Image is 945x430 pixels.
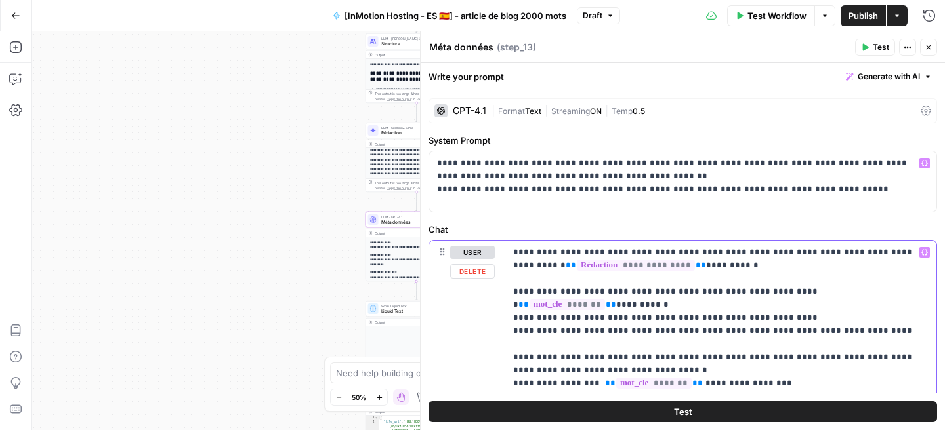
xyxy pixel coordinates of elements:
span: | [541,104,551,117]
span: Test [674,405,692,418]
span: 50% [352,392,366,402]
div: Output [375,52,450,58]
span: Publish [849,9,878,22]
span: Rédaction [381,130,448,136]
span: Toggle code folding, rows 1 through 3 [375,416,379,420]
span: [InMotion Hosting - ES 🇪🇸] - article de blog 2000 mots [345,9,566,22]
div: Write Liquid TextLiquid TextStep 5Output [366,301,467,370]
span: | [492,104,498,117]
button: Publish [841,5,886,26]
div: Output [375,320,450,325]
span: ON [590,106,602,116]
span: Write Liquid Text [381,303,450,309]
div: Output [375,231,450,236]
span: LLM · GPT-4.1 [381,214,448,220]
button: user [450,246,495,259]
span: Draft [583,10,602,22]
span: ( step_13 ) [497,41,536,54]
span: Méta données [381,219,448,225]
button: Test [855,39,895,56]
div: This output is too large & has been abbreviated for review. to view the full content. [375,91,465,102]
button: [InMotion Hosting - ES 🇪🇸] - article de blog 2000 mots [325,5,574,26]
span: | [602,104,612,117]
span: LLM · Gemini 2.5 Pro [381,125,448,130]
div: 1 [366,416,379,420]
span: Liquid Text [381,308,450,315]
label: Chat [429,223,937,236]
span: Streaming [551,106,590,116]
span: LLM · [PERSON_NAME] 3.7 Sonnet [381,36,450,41]
span: Test Workflow [747,9,807,22]
button: Test [429,401,937,422]
textarea: Méta données [429,41,493,54]
div: Output [375,142,450,147]
span: Copy the output [387,186,411,190]
span: Structure [381,41,450,47]
span: Copy the output [387,97,411,101]
div: GPT-4.1 [453,106,486,115]
button: Generate with AI [841,68,937,85]
span: Test [873,41,889,53]
button: Delete [450,264,495,279]
span: Text [525,106,541,116]
button: Test Workflow [727,5,814,26]
span: Format [498,106,525,116]
button: Draft [577,7,620,24]
label: System Prompt [429,134,937,147]
div: Write your prompt [421,63,945,90]
span: Generate with AI [858,71,920,83]
div: This output is too large & has been abbreviated for review. to view the full content. [375,180,465,191]
span: 0.5 [633,106,645,116]
span: Temp [612,106,633,116]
